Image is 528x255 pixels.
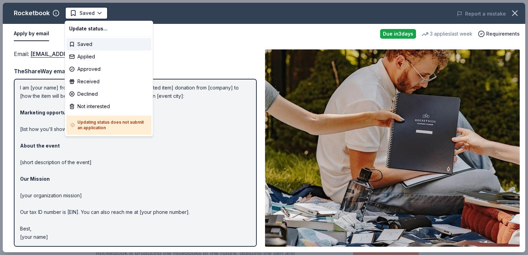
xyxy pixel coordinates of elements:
[70,120,147,131] h5: Updating status does not submit an application
[134,8,171,17] span: Appetite for Art
[66,22,151,35] div: Update status...
[66,50,151,63] div: Applied
[66,100,151,113] div: Not interested
[66,88,151,100] div: Declined
[66,75,151,88] div: Received
[66,63,151,75] div: Approved
[66,38,151,50] div: Saved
